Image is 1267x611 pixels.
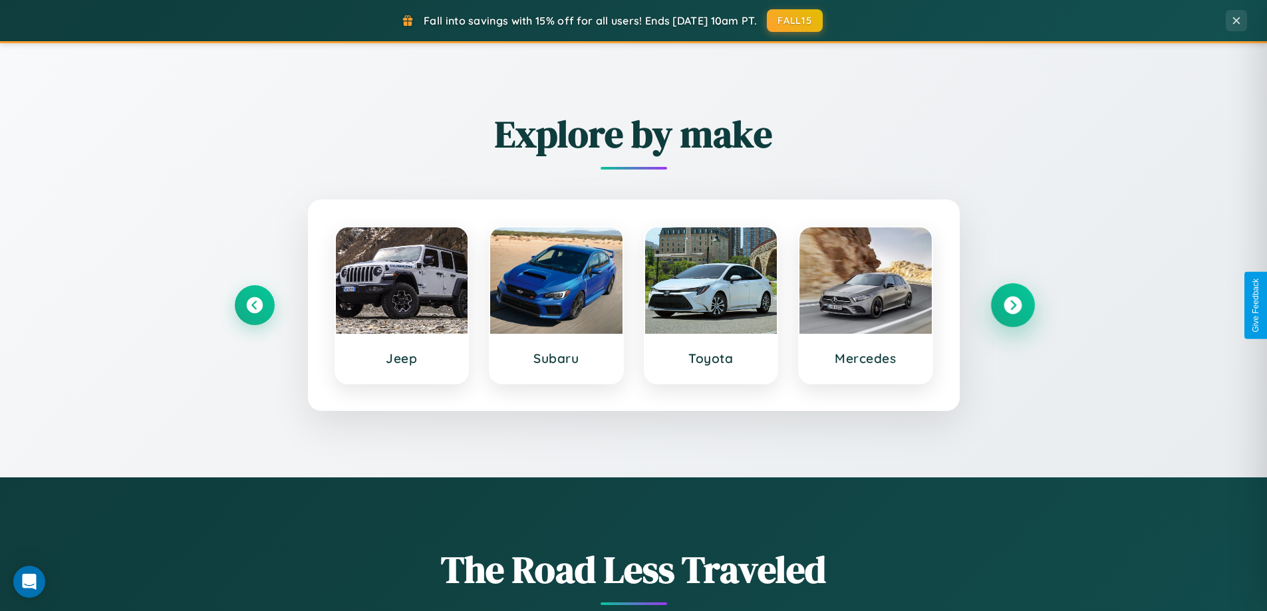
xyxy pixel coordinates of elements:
[235,108,1033,160] h2: Explore by make
[767,9,823,32] button: FALL15
[349,350,455,366] h3: Jeep
[13,566,45,598] div: Open Intercom Messenger
[658,350,764,366] h3: Toyota
[1251,279,1260,332] div: Give Feedback
[235,544,1033,595] h1: The Road Less Traveled
[424,14,757,27] span: Fall into savings with 15% off for all users! Ends [DATE] 10am PT.
[503,350,609,366] h3: Subaru
[813,350,918,366] h3: Mercedes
